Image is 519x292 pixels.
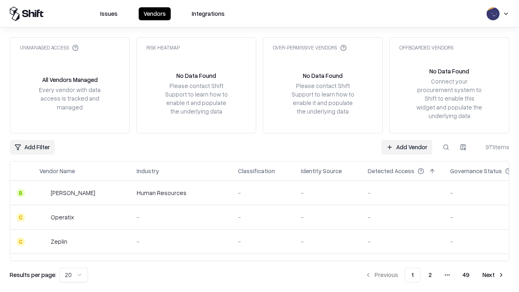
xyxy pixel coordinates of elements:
div: Identity Source [301,167,342,175]
div: - [368,189,437,197]
div: Please contact Shift Support to learn how to enable it and populate the underlying data [289,82,356,116]
div: - [137,213,225,221]
div: - [301,213,355,221]
div: All Vendors Managed [42,75,98,84]
div: - [368,213,437,221]
button: Add Filter [10,140,55,155]
button: 49 [456,268,476,282]
div: Risk Heatmap [146,44,180,51]
div: Detected Access [368,167,414,175]
button: 2 [422,268,438,282]
div: B [17,189,25,197]
div: C [17,213,25,221]
div: - [301,237,355,246]
div: Operatix [51,213,74,221]
div: [PERSON_NAME] [51,189,95,197]
button: Next [478,268,509,282]
img: Zeplin [39,238,47,246]
div: No Data Found [176,71,216,80]
div: No Data Found [429,67,469,75]
div: Classification [238,167,275,175]
div: Over-Permissive Vendors [273,44,347,51]
button: Integrations [187,7,229,20]
a: Add Vendor [382,140,432,155]
div: - [238,189,288,197]
div: 971 items [477,143,509,151]
div: Human Resources [137,189,225,197]
div: Unmanaged Access [20,44,79,51]
div: - [301,189,355,197]
div: - [368,237,437,246]
div: No Data Found [303,71,343,80]
div: - [238,237,288,246]
div: Vendor Name [39,167,75,175]
div: Every vendor with data access is tracked and managed [36,86,103,111]
div: Connect your procurement system to Shift to enable this widget and populate the underlying data [416,77,483,120]
div: Zeplin [51,237,67,246]
div: - [137,237,225,246]
button: 1 [405,268,420,282]
img: Deel [39,189,47,197]
div: - [238,213,288,221]
button: Issues [95,7,122,20]
div: Governance Status [450,167,502,175]
div: C [17,238,25,246]
p: Results per page: [10,271,56,279]
nav: pagination [360,268,509,282]
img: Operatix [39,213,47,221]
button: Vendors [139,7,171,20]
div: Please contact Shift Support to learn how to enable it and populate the underlying data [163,82,230,116]
div: Industry [137,167,159,175]
div: Offboarded Vendors [399,44,453,51]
